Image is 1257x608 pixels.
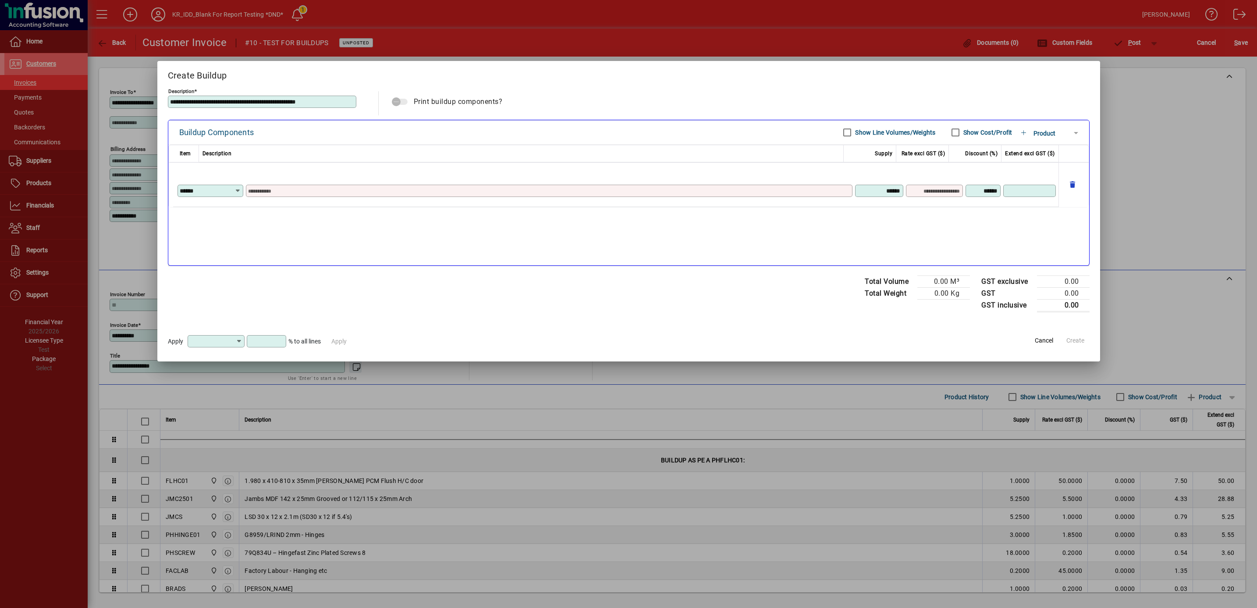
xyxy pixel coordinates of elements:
[1005,148,1055,159] span: Extend excl GST ($)
[977,275,1037,287] td: GST exclusive
[977,287,1037,299] td: GST
[157,61,1100,86] h2: Create Buildup
[179,125,254,139] div: Buildup Components
[860,275,917,287] td: Total Volume
[1037,299,1090,311] td: 0.00
[917,287,970,299] td: 0.00 Kg
[853,128,935,137] label: Show Line Volumes/Weights
[902,148,945,159] span: Rate excl GST ($)
[1030,333,1058,348] button: Cancel
[1062,333,1090,348] button: Create
[965,148,998,159] span: Discount (%)
[168,338,183,345] span: Apply
[917,275,970,287] td: 0.00 M³
[977,299,1037,311] td: GST inclusive
[168,88,194,94] mat-label: Description
[860,287,917,299] td: Total Weight
[1035,336,1053,345] span: Cancel
[1037,275,1090,287] td: 0.00
[180,148,191,159] span: Item
[962,128,1012,137] label: Show Cost/Profit
[202,148,232,159] span: Description
[414,97,503,106] span: Print buildup components?
[875,148,892,159] span: Supply
[1037,287,1090,299] td: 0.00
[1066,336,1084,345] span: Create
